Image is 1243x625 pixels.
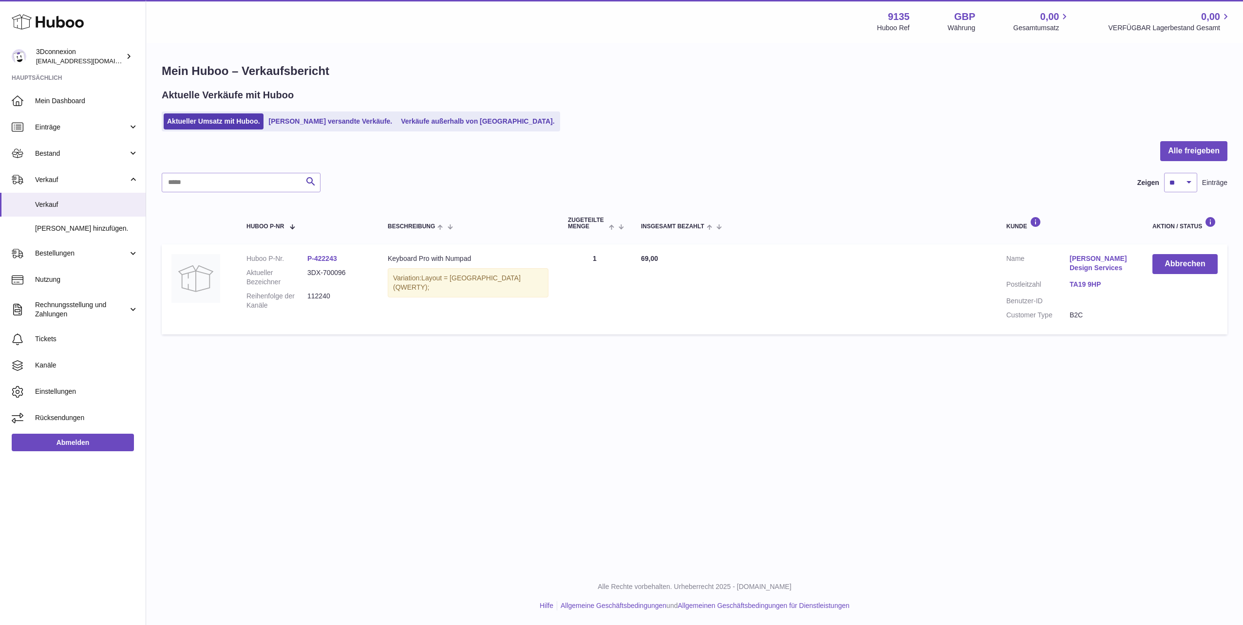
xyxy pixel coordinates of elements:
dd: B2C [1070,311,1133,320]
a: Verkäufe außerhalb von [GEOGRAPHIC_DATA]. [397,113,558,129]
span: Huboo P-Nr [246,223,284,230]
span: [EMAIL_ADDRESS][DOMAIN_NAME] [36,57,143,65]
dt: Postleitzahl [1006,280,1070,292]
img: order_eu@3dconnexion.com [12,49,26,64]
strong: GBP [954,10,975,23]
a: Hilfe [540,602,553,609]
span: Insgesamt bezahlt [641,223,704,230]
dd: 112240 [307,292,368,310]
button: Alle freigeben [1160,141,1227,161]
span: Tickets [35,334,138,344]
div: Kunde [1006,217,1133,230]
div: Keyboard Pro with Numpad [388,254,548,263]
h1: Mein Huboo – Verkaufsbericht [162,63,1227,79]
h2: Aktuelle Verkäufe mit Huboo [162,89,294,102]
span: VERFÜGBAR Lagerbestand Gesamt [1108,23,1231,33]
span: Verkauf [35,200,138,209]
dt: Name [1006,254,1070,275]
div: Aktion / Status [1152,217,1218,230]
div: Huboo Ref [877,23,910,33]
button: Abbrechen [1152,254,1218,274]
span: Kanäle [35,361,138,370]
dt: Customer Type [1006,311,1070,320]
span: Einträge [1202,178,1227,187]
label: Zeigen [1137,178,1159,187]
p: Alle Rechte vorbehalten. Urheberrecht 2025 - [DOMAIN_NAME] [154,582,1235,591]
div: 3Dconnexion [36,47,124,66]
li: und [557,601,849,610]
span: Beschreibung [388,223,435,230]
dt: Huboo P-Nr. [246,254,307,263]
a: Aktueller Umsatz mit Huboo. [164,113,264,129]
span: Nutzung [35,275,138,284]
span: Gesamtumsatz [1013,23,1070,33]
div: Währung [948,23,976,33]
a: Abmelden [12,434,134,451]
a: [PERSON_NAME] Design Services [1070,254,1133,273]
span: Rücksendungen [35,413,138,423]
td: 1 [558,244,631,334]
a: Allgemeine Geschäftsbedingungen [561,602,666,609]
a: [PERSON_NAME] versandte Verkäufe. [265,113,396,129]
span: ZUGETEILTE Menge [568,217,606,230]
img: no-photo.jpg [171,254,220,303]
dt: Aktueller Bezeichner [246,268,307,287]
a: TA19 9HP [1070,280,1133,289]
span: Einstellungen [35,387,138,396]
span: 0,00 [1040,10,1059,23]
span: Bestellungen [35,249,128,258]
span: 0,00 [1201,10,1220,23]
dt: Reihenfolge der Kanäle [246,292,307,310]
strong: 9135 [888,10,910,23]
span: Verkauf [35,175,128,184]
div: Variation: [388,268,548,297]
span: [PERSON_NAME] hinzufügen. [35,224,138,233]
a: 0,00 VERFÜGBAR Lagerbestand Gesamt [1108,10,1231,33]
a: P-422243 [307,255,337,262]
span: Layout = [GEOGRAPHIC_DATA] (QWERTY); [393,274,521,291]
dd: 3DX-700096 [307,268,368,287]
span: Einträge [35,123,128,132]
dt: Benutzer-ID [1006,296,1070,306]
span: Bestand [35,149,128,158]
span: 69,00 [641,255,658,262]
a: Allgemeinen Geschäftsbedingungen für Dienstleistungen [678,602,849,609]
a: 0,00 Gesamtumsatz [1013,10,1070,33]
span: Rechnungsstellung und Zahlungen [35,300,128,319]
span: Mein Dashboard [35,96,138,106]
